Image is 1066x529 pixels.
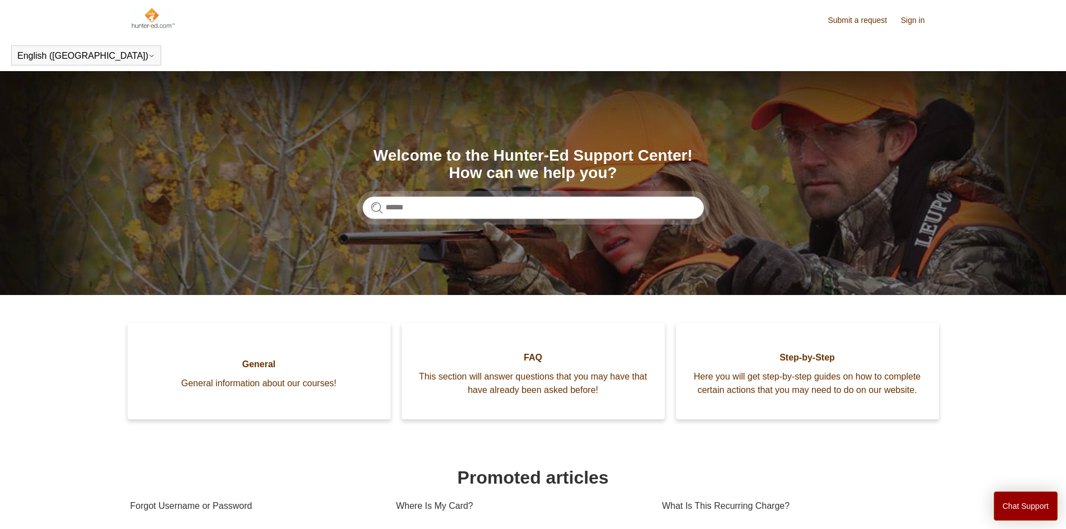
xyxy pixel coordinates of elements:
[396,491,645,521] a: Where Is My Card?
[828,15,898,26] a: Submit a request
[363,196,704,219] input: Search
[419,370,648,397] span: This section will answer questions that you may have that have already been asked before!
[363,147,704,182] h1: Welcome to the Hunter-Ed Support Center! How can we help you?
[128,323,391,419] a: General General information about our courses!
[130,464,936,491] h1: Promoted articles
[693,351,922,364] span: Step-by-Step
[17,51,155,61] button: English ([GEOGRAPHIC_DATA])
[419,351,648,364] span: FAQ
[144,358,374,371] span: General
[130,7,176,29] img: Hunter-Ed Help Center home page
[130,491,379,521] a: Forgot Username or Password
[693,370,922,397] span: Here you will get step-by-step guides on how to complete certain actions that you may need to do ...
[144,377,374,390] span: General information about our courses!
[662,491,928,521] a: What Is This Recurring Charge?
[994,491,1058,521] button: Chat Support
[676,323,939,419] a: Step-by-Step Here you will get step-by-step guides on how to complete certain actions that you ma...
[901,15,936,26] a: Sign in
[402,323,665,419] a: FAQ This section will answer questions that you may have that have already been asked before!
